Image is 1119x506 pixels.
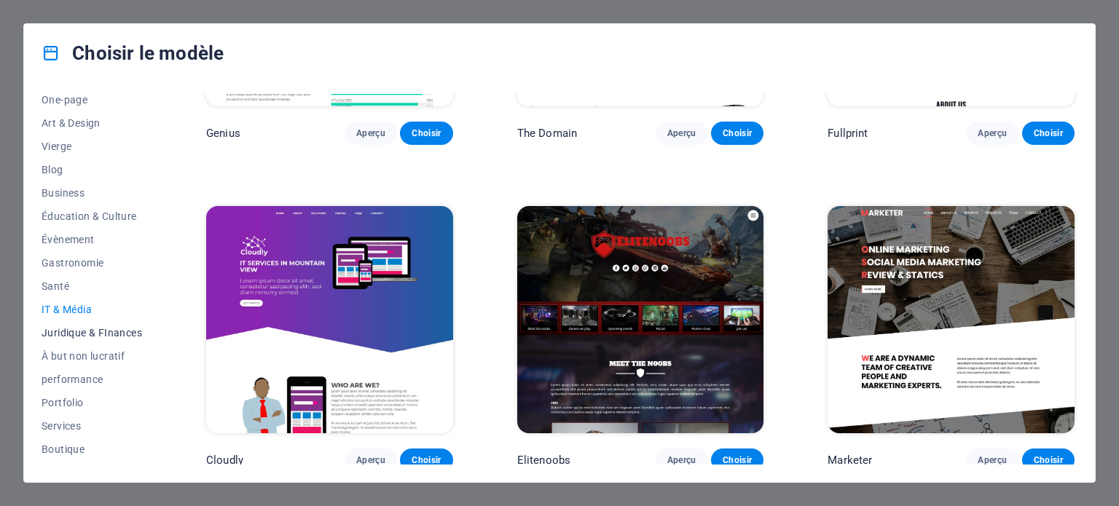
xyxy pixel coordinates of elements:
[42,280,142,292] span: Santé
[356,127,385,139] span: Aperçu
[42,321,142,344] button: Juridique & FInances
[1022,448,1075,472] button: Choisir
[667,127,696,139] span: Aperçu
[42,344,142,368] button: À but non lucratif
[42,111,142,135] button: Art & Design
[42,327,142,339] span: Juridique & FInances
[42,257,142,269] span: Gastronomie
[42,164,142,175] span: Blog
[723,454,752,466] span: Choisir
[828,206,1075,433] img: Marketer
[42,350,142,362] span: À but non lucratif
[42,438,142,461] button: Boutique
[711,448,763,472] button: Choisir
[656,122,708,145] button: Aperçu
[345,122,397,145] button: Aperçu
[400,448,452,472] button: Choisir
[42,443,142,455] span: Boutique
[206,126,240,141] p: Genius
[42,234,142,245] span: Évènement
[42,181,142,205] button: Business
[356,454,385,466] span: Aperçu
[42,141,142,152] span: Vierge
[42,420,142,432] span: Services
[1034,454,1063,466] span: Choisir
[42,304,142,315] span: IT & Média
[42,228,142,251] button: Évènement
[828,453,872,467] p: Marketer
[667,454,696,466] span: Aperçu
[42,397,142,408] span: Portfolio
[412,454,441,466] span: Choisir
[345,448,397,472] button: Aperçu
[966,448,1018,472] button: Aperçu
[42,274,142,298] button: Santé
[42,461,142,484] button: Sports et beauté
[42,251,142,274] button: Gastronomie
[42,94,142,106] span: One-page
[517,126,577,141] p: The Domain
[1034,127,1063,139] span: Choisir
[42,187,142,199] span: Business
[42,368,142,391] button: performance
[206,453,243,467] p: Cloudly
[400,122,452,145] button: Choisir
[42,117,142,129] span: Art & Design
[966,122,1018,145] button: Aperçu
[828,126,868,141] p: Fullprint
[42,41,224,65] h4: Choisir le modèle
[1022,122,1075,145] button: Choisir
[206,206,453,433] img: Cloudly
[42,210,142,222] span: Éducation & Culture
[42,135,142,158] button: Vierge
[978,454,1007,466] span: Aperçu
[42,158,142,181] button: Blog
[42,414,142,438] button: Services
[42,373,142,385] span: performance
[412,127,441,139] span: Choisir
[517,206,764,433] img: Elitenoobs
[656,448,708,472] button: Aperçu
[711,122,763,145] button: Choisir
[42,391,142,414] button: Portfolio
[517,453,570,467] p: Elitenoobs
[42,298,142,321] button: IT & Média
[978,127,1007,139] span: Aperçu
[42,88,142,111] button: One-page
[723,127,752,139] span: Choisir
[42,205,142,228] button: Éducation & Culture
